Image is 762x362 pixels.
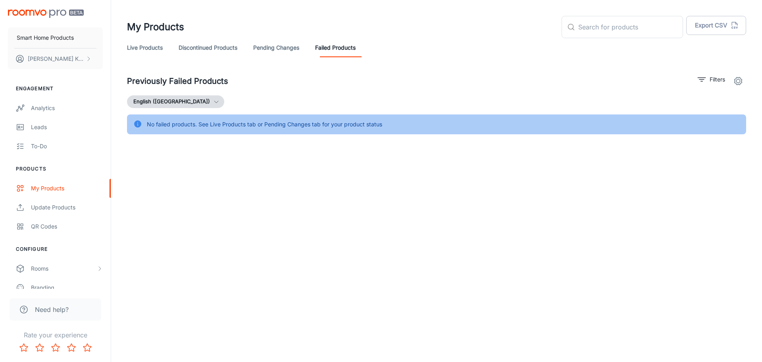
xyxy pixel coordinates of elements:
a: Pending Changes [253,38,299,57]
p: Smart Home Products [17,33,74,42]
div: No failed products. See Live Products tab or Pending Changes tab for your product status [147,117,382,132]
a: Discontinued Products [179,38,237,57]
button: Smart Home Products [8,27,103,48]
div: To-do [31,142,103,151]
img: Roomvo PRO Beta [8,10,84,18]
h1: My Products [127,20,184,34]
button: [PERSON_NAME] King [8,48,103,69]
a: Failed Products [315,38,356,57]
button: filter [696,73,727,86]
div: Analytics [31,104,103,112]
div: Leads [31,123,103,132]
button: English ([GEOGRAPHIC_DATA]) [127,95,224,108]
h2: Previously Failed Products [127,75,228,87]
p: [PERSON_NAME] King [28,54,84,63]
a: Live Products [127,38,163,57]
button: settings [730,73,746,89]
input: Search for products [578,16,683,38]
button: Export CSV [686,16,746,35]
p: Filters [710,75,725,84]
